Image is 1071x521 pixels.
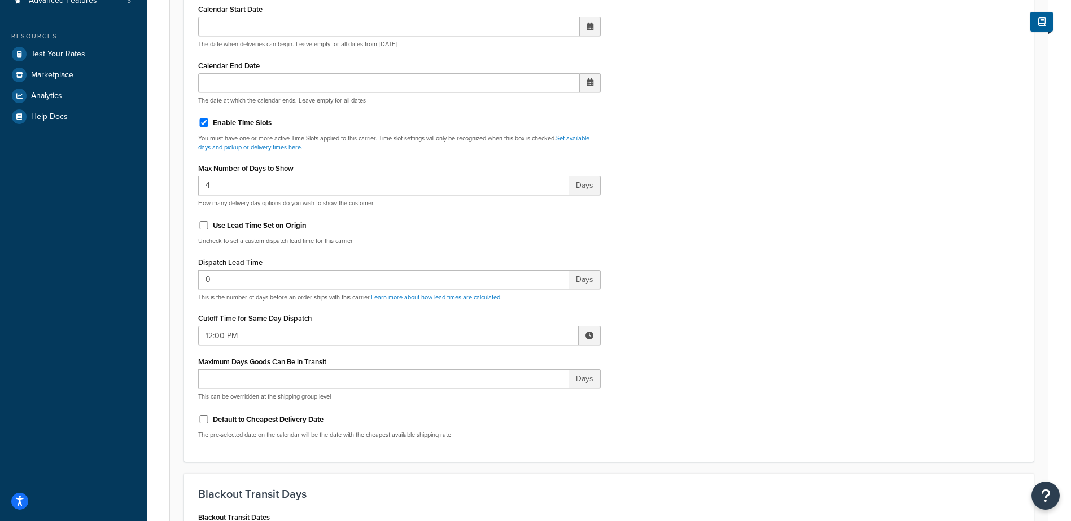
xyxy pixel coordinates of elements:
[1031,482,1060,510] button: Open Resource Center
[198,134,589,151] a: Set available days and pickup or delivery times here.
[8,107,138,127] a: Help Docs
[31,50,85,59] span: Test Your Rates
[198,293,601,302] p: This is the number of days before an order ships with this carrier.
[31,112,68,122] span: Help Docs
[8,32,138,41] div: Resources
[213,414,324,425] label: Default to Cheapest Delivery Date
[198,488,1020,500] h3: Blackout Transit Days
[569,176,601,195] span: Days
[8,44,138,64] a: Test Your Rates
[198,314,312,323] label: Cutoff Time for Same Day Dispatch
[198,392,601,401] p: This can be overridden at the shipping group level
[8,65,138,85] a: Marketplace
[198,199,601,207] p: How many delivery day options do you wish to show the customer
[198,61,260,70] label: Calendar End Date
[198,40,601,48] p: The date when deliveries can begin. Leave empty for all dates from [DATE]
[1030,12,1053,32] button: Show Help Docs
[198,357,326,366] label: Maximum Days Goods Can Be in Transit
[198,134,601,152] p: You must have one or more active Time Slots applied to this carrier. Time slot settings will only...
[31,70,73,80] span: Marketplace
[213,118,272,128] label: Enable Time Slots
[198,96,601,105] p: The date at which the calendar ends. Leave empty for all dates
[213,220,307,231] label: Use Lead Time Set on Origin
[198,164,294,173] label: Max Number of Days to Show
[198,5,263,14] label: Calendar Start Date
[198,431,601,439] p: The pre-selected date on the calendar will be the date with the cheapest available shipping rate
[198,258,263,267] label: Dispatch Lead Time
[8,86,138,106] a: Analytics
[569,369,601,388] span: Days
[31,91,62,101] span: Analytics
[371,293,502,302] a: Learn more about how lead times are calculated.
[569,270,601,289] span: Days
[198,237,601,245] p: Uncheck to set a custom dispatch lead time for this carrier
